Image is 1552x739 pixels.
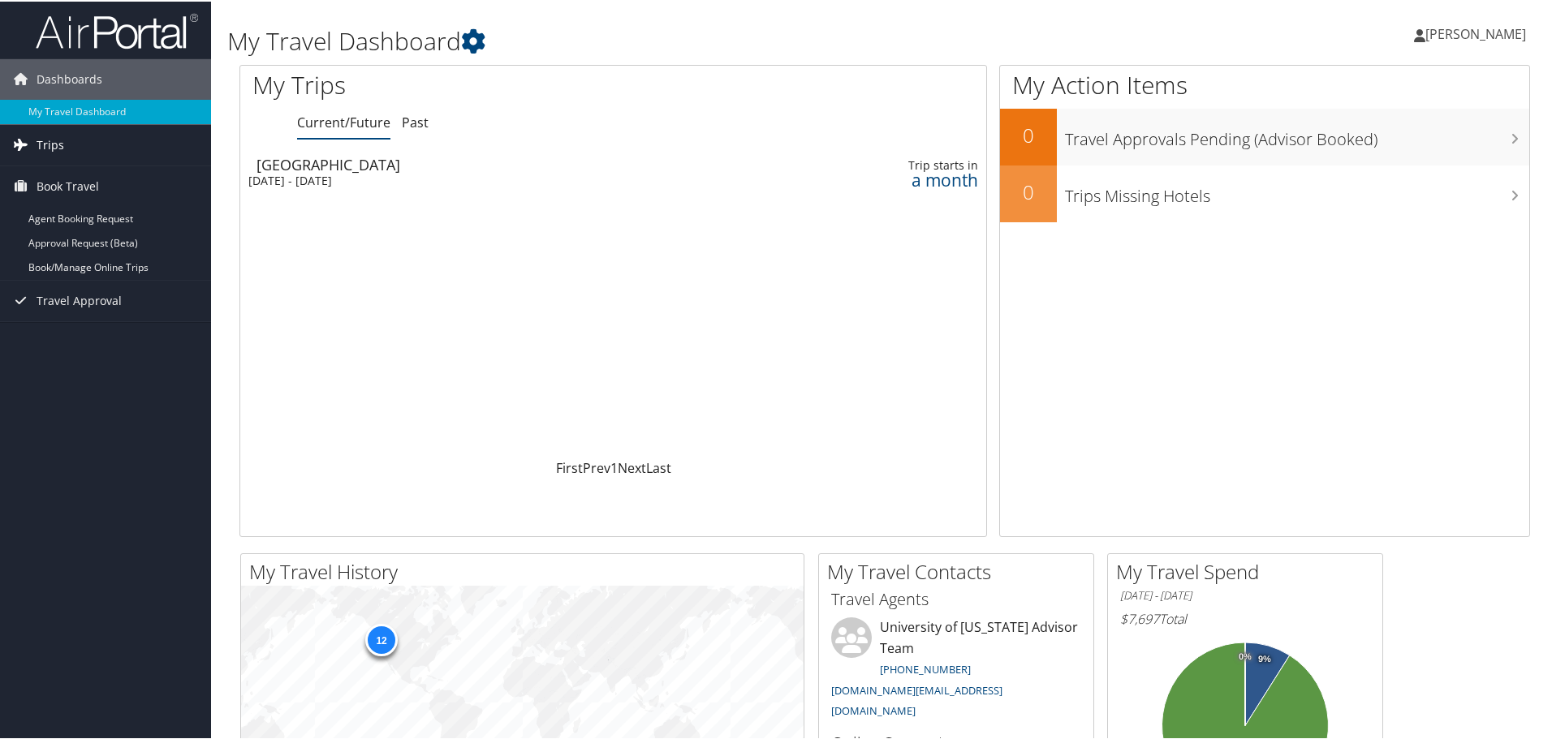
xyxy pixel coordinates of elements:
[610,458,618,475] a: 1
[1239,651,1252,660] tspan: 0%
[1000,164,1529,221] a: 0Trips Missing Hotels
[402,112,429,130] a: Past
[252,67,663,101] h1: My Trips
[583,458,610,475] a: Prev
[37,58,102,98] span: Dashboards
[1000,107,1529,164] a: 0Travel Approvals Pending (Advisor Booked)
[1425,24,1526,41] span: [PERSON_NAME]
[248,172,705,187] div: [DATE] - [DATE]
[1065,118,1529,149] h3: Travel Approvals Pending (Advisor Booked)
[827,556,1093,584] h2: My Travel Contacts
[1000,177,1057,204] h2: 0
[880,660,971,675] a: [PHONE_NUMBER]
[808,171,979,186] div: a month
[1120,586,1370,602] h6: [DATE] - [DATE]
[646,458,671,475] a: Last
[297,112,390,130] a: Current/Future
[365,622,398,655] div: 12
[831,586,1081,609] h3: Travel Agents
[1000,120,1057,148] h2: 0
[1116,556,1382,584] h2: My Travel Spend
[36,11,198,49] img: airportal-logo.png
[37,279,122,320] span: Travel Approval
[831,681,1002,717] a: [DOMAIN_NAME][EMAIL_ADDRESS][DOMAIN_NAME]
[37,123,64,164] span: Trips
[257,156,713,170] div: [GEOGRAPHIC_DATA]
[1258,653,1271,663] tspan: 9%
[37,165,99,205] span: Book Travel
[1065,175,1529,206] h3: Trips Missing Hotels
[808,157,979,171] div: Trip starts in
[618,458,646,475] a: Next
[249,556,804,584] h2: My Travel History
[1120,608,1159,626] span: $7,697
[1120,608,1370,626] h6: Total
[556,458,583,475] a: First
[227,23,1104,57] h1: My Travel Dashboard
[1000,67,1529,101] h1: My Action Items
[1414,8,1542,57] a: [PERSON_NAME]
[823,616,1089,724] li: University of [US_STATE] Advisor Team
